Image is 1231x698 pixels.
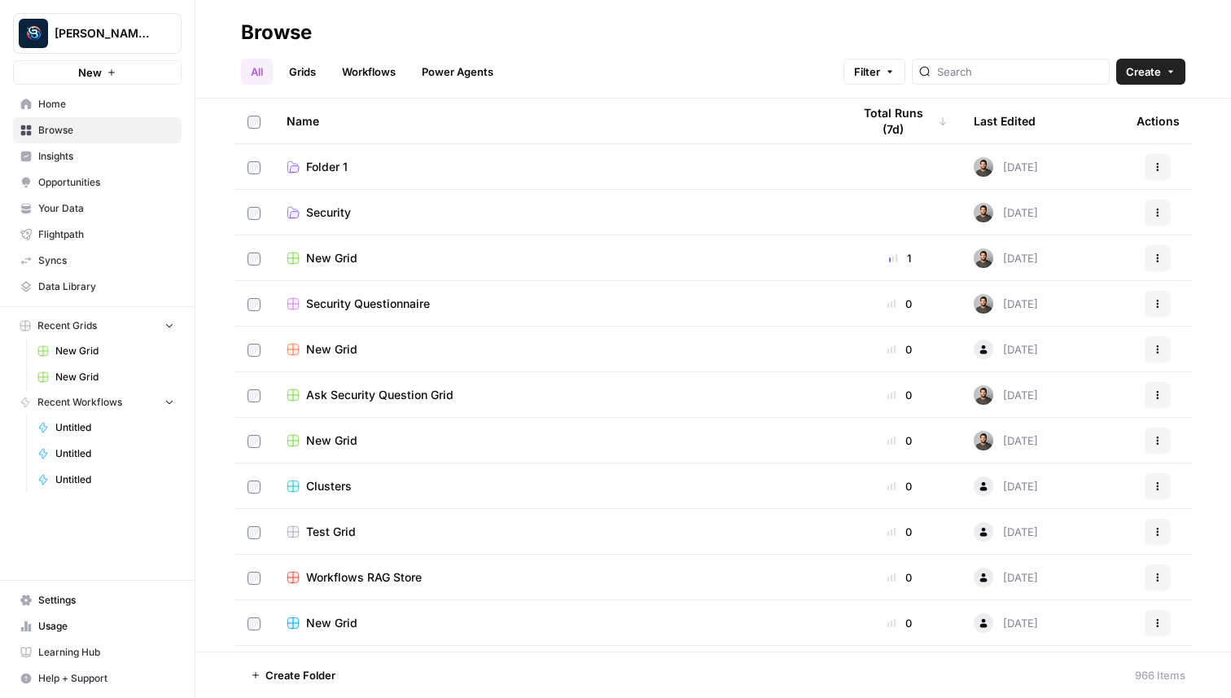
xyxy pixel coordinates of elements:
[37,395,122,410] span: Recent Workflows
[1116,59,1185,85] button: Create
[287,615,826,631] a: New Grid
[38,175,174,190] span: Opportunities
[843,59,905,85] button: Filter
[852,387,948,403] div: 0
[13,169,182,195] a: Opportunities
[55,25,153,42] span: [PERSON_NAME] Personal
[306,569,422,586] span: Workflows RAG Store
[13,60,182,85] button: New
[854,64,880,80] span: Filter
[974,248,1038,268] div: [DATE]
[974,385,1038,405] div: [DATE]
[13,665,182,691] button: Help + Support
[306,615,357,631] span: New Grid
[287,250,826,266] a: New Grid
[306,250,357,266] span: New Grid
[38,593,174,608] span: Settings
[287,432,826,449] a: New Grid
[55,420,174,435] span: Untitled
[306,387,453,403] span: Ask Security Question Grid
[1135,667,1185,683] div: 966 Items
[30,338,182,364] a: New Grid
[306,204,351,221] span: Security
[852,99,948,143] div: Total Runs (7d)
[852,250,948,266] div: 1
[13,117,182,143] a: Browse
[37,318,97,333] span: Recent Grids
[265,667,335,683] span: Create Folder
[30,441,182,467] a: Untitled
[852,432,948,449] div: 0
[287,159,826,175] a: Folder 1
[412,59,503,85] a: Power Agents
[78,64,102,81] span: New
[13,143,182,169] a: Insights
[306,341,357,358] span: New Grid
[38,279,174,294] span: Data Library
[241,20,312,46] div: Browse
[30,415,182,441] a: Untitled
[38,123,174,138] span: Browse
[38,645,174,660] span: Learning Hub
[974,157,993,177] img: 16hj2zu27bdcdvv6x26f6v9ttfr9
[306,432,357,449] span: New Grid
[974,476,1038,496] div: [DATE]
[38,253,174,268] span: Syncs
[13,314,182,338] button: Recent Grids
[306,296,430,312] span: Security Questionnaire
[974,568,1038,587] div: [DATE]
[13,390,182,415] button: Recent Workflows
[852,569,948,586] div: 0
[974,203,993,222] img: 16hj2zu27bdcdvv6x26f6v9ttfr9
[38,671,174,686] span: Help + Support
[852,524,948,540] div: 0
[974,385,993,405] img: 16hj2zu27bdcdvv6x26f6v9ttfr9
[287,524,826,540] a: Test Grid
[306,524,356,540] span: Test Grid
[13,91,182,117] a: Home
[852,341,948,358] div: 0
[38,619,174,634] span: Usage
[55,370,174,384] span: New Grid
[287,341,826,358] a: New Grid
[287,387,826,403] a: Ask Security Question Grid
[287,569,826,586] a: Workflows RAG Store
[55,446,174,461] span: Untitled
[279,59,326,85] a: Grids
[852,296,948,312] div: 0
[13,587,182,613] a: Settings
[974,203,1038,222] div: [DATE]
[38,149,174,164] span: Insights
[306,478,352,494] span: Clusters
[937,64,1102,80] input: Search
[852,615,948,631] div: 0
[974,248,993,268] img: 16hj2zu27bdcdvv6x26f6v9ttfr9
[38,97,174,112] span: Home
[38,201,174,216] span: Your Data
[1137,99,1180,143] div: Actions
[13,274,182,300] a: Data Library
[287,296,826,312] a: Security Questionnaire
[287,204,826,221] a: Security
[974,157,1038,177] div: [DATE]
[974,294,1038,314] div: [DATE]
[1126,64,1161,80] span: Create
[13,639,182,665] a: Learning Hub
[852,478,948,494] div: 0
[241,662,345,688] button: Create Folder
[974,99,1036,143] div: Last Edited
[13,248,182,274] a: Syncs
[306,159,348,175] span: Folder 1
[974,431,993,450] img: 16hj2zu27bdcdvv6x26f6v9ttfr9
[974,431,1038,450] div: [DATE]
[974,294,993,314] img: 16hj2zu27bdcdvv6x26f6v9ttfr9
[287,99,826,143] div: Name
[38,227,174,242] span: Flightpath
[13,13,182,54] button: Workspace: Berna's Personal
[13,613,182,639] a: Usage
[974,522,1038,542] div: [DATE]
[974,340,1038,359] div: [DATE]
[30,364,182,390] a: New Grid
[19,19,48,48] img: Berna's Personal Logo
[13,195,182,222] a: Your Data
